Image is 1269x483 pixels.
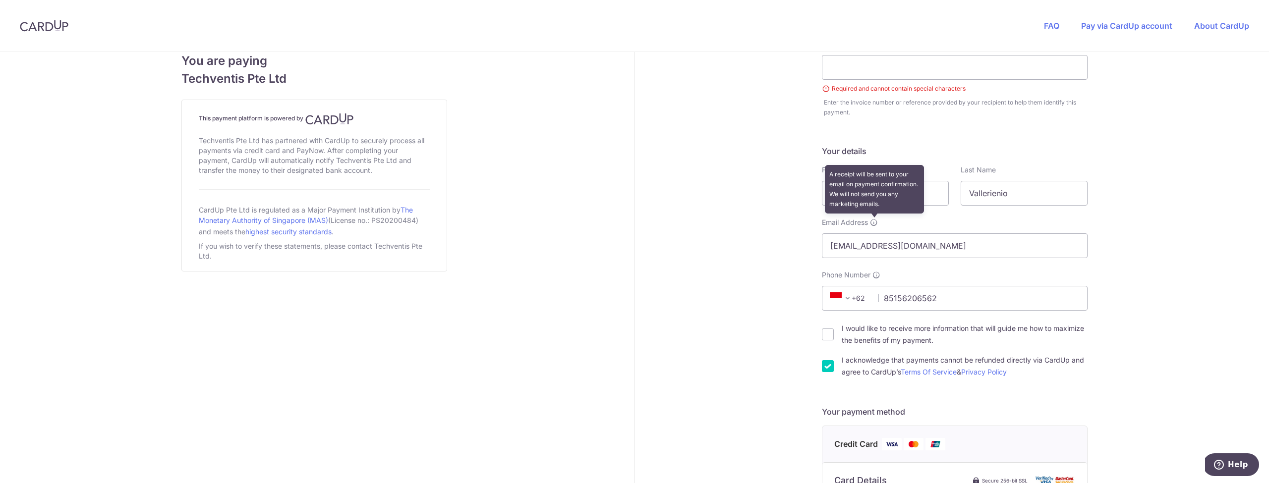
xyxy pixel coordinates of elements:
[199,202,430,239] div: CardUp Pte Ltd is regulated as a Major Payment Institution by (License no.: PS20200484) and meets...
[904,438,923,450] img: Mastercard
[822,84,1088,94] small: Required and cannot contain special characters
[305,113,354,125] img: CardUp
[842,354,1088,378] label: I acknowledge that payments cannot be refunded directly via CardUp and agree to CardUp’s &
[1081,21,1172,31] a: Pay via CardUp account
[1205,453,1259,478] iframe: Opens a widget where you can find more information
[901,368,957,376] a: Terms Of Service
[822,181,949,206] input: First name
[822,165,857,175] label: First Name
[925,438,945,450] img: Union Pay
[199,134,430,177] div: Techventis Pte Ltd has partnered with CardUp to securely process all payments via credit card and...
[20,20,68,32] img: CardUp
[245,227,332,236] a: highest security standards
[825,165,924,214] div: A receipt will be sent to your email on payment confirmation. We will not send you any marketing ...
[822,406,1088,418] h5: Your payment method
[1194,21,1249,31] a: About CardUp
[827,292,871,304] span: +62
[822,217,868,227] span: Email Address
[199,113,430,125] h4: This payment platform is powered by
[824,98,1088,117] div: Enter the invoice number or reference provided by your recipient to help them identify this payment.
[961,368,1007,376] a: Privacy Policy
[834,438,878,450] span: Credit Card
[842,322,1088,346] label: I would like to receive more information that will guide me how to maximize the benefits of my pa...
[822,145,1088,157] h5: Your details
[961,181,1088,206] input: Last name
[822,233,1088,258] input: Email address
[199,239,430,263] div: If you wish to verify these statements, please contact Techventis Pte Ltd.
[882,438,902,450] img: Visa
[1044,21,1059,31] a: FAQ
[181,70,447,88] span: Techventis Pte Ltd
[822,270,870,280] span: Phone Number
[830,292,854,304] span: +62
[181,52,447,70] span: You are paying
[961,165,996,175] label: Last Name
